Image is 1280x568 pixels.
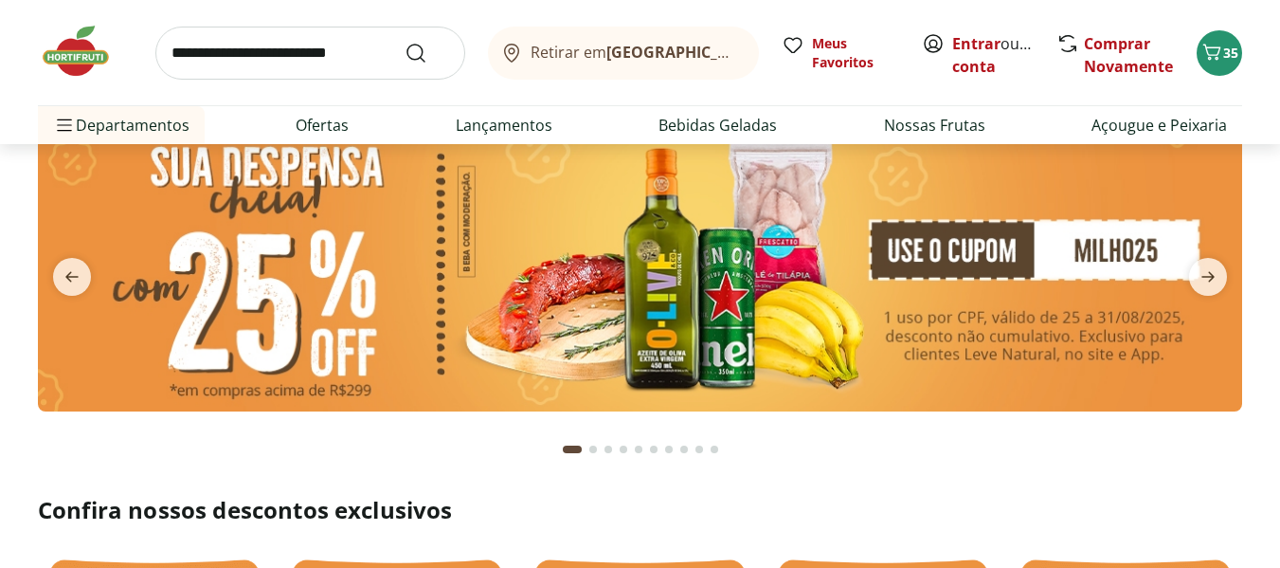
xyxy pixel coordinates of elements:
button: Carrinho [1197,30,1242,76]
span: Departamentos [53,102,189,148]
span: Meus Favoritos [812,34,899,72]
a: Meus Favoritos [782,34,899,72]
button: Current page from fs-carousel [559,427,586,472]
button: Go to page 9 from fs-carousel [692,427,707,472]
span: 35 [1223,44,1238,62]
button: Go to page 10 from fs-carousel [707,427,722,472]
input: search [155,27,465,80]
button: next [1174,258,1242,296]
a: Lançamentos [456,114,552,137]
h2: Confira nossos descontos exclusivos [38,495,1242,525]
button: Menu [53,102,76,148]
b: [GEOGRAPHIC_DATA]/[GEOGRAPHIC_DATA] [606,42,926,63]
a: Comprar Novamente [1084,33,1173,77]
button: Go to page 2 from fs-carousel [586,427,601,472]
button: Go to page 5 from fs-carousel [631,427,646,472]
a: Bebidas Geladas [658,114,777,137]
button: Go to page 3 from fs-carousel [601,427,616,472]
button: Go to page 7 from fs-carousel [661,427,676,472]
button: Go to page 6 from fs-carousel [646,427,661,472]
span: Retirar em [531,44,740,61]
button: Retirar em[GEOGRAPHIC_DATA]/[GEOGRAPHIC_DATA] [488,27,759,80]
img: cupom [38,119,1242,412]
img: Hortifruti [38,23,133,80]
button: Go to page 8 from fs-carousel [676,427,692,472]
a: Ofertas [296,114,349,137]
span: ou [952,32,1037,78]
button: previous [38,258,106,296]
button: Go to page 4 from fs-carousel [616,427,631,472]
a: Açougue e Peixaria [1091,114,1227,137]
a: Entrar [952,33,1001,54]
a: Criar conta [952,33,1056,77]
a: Nossas Frutas [884,114,985,137]
button: Submit Search [405,42,450,64]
